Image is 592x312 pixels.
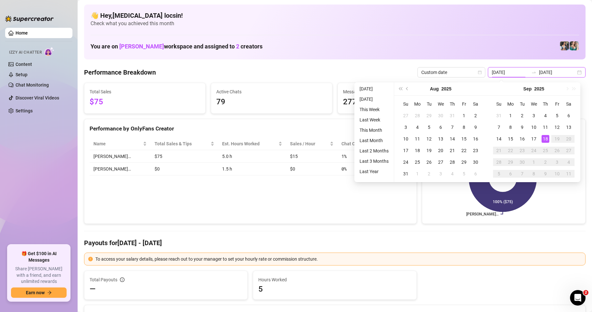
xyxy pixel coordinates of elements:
[528,133,540,145] td: 2025-09-17
[507,135,514,143] div: 15
[425,170,433,178] div: 2
[458,156,470,168] td: 2025-08-29
[553,147,561,154] div: 26
[423,156,435,168] td: 2025-08-26
[518,112,526,120] div: 2
[530,170,538,178] div: 8
[458,168,470,180] td: 2025-09-05
[505,121,516,133] td: 2025-09-08
[528,98,540,110] th: We
[493,121,505,133] td: 2025-09-07
[414,170,421,178] div: 1
[447,98,458,110] th: Th
[435,133,447,145] td: 2025-08-13
[448,158,456,166] div: 28
[430,82,439,95] button: Choose a month
[563,98,575,110] th: Sa
[493,98,505,110] th: Su
[551,98,563,110] th: Fr
[222,140,277,147] div: Est. Hours Worked
[357,126,391,134] li: This Month
[495,147,503,154] div: 21
[470,168,481,180] td: 2025-09-06
[16,82,49,88] a: Chat Monitoring
[151,138,218,150] th: Total Sales & Tips
[542,158,549,166] div: 2
[84,68,156,77] h4: Performance Breakdown
[470,156,481,168] td: 2025-08-30
[437,135,445,143] div: 13
[412,98,423,110] th: Mo
[507,170,514,178] div: 6
[448,112,456,120] div: 31
[90,124,411,133] div: Performance by OnlyFans Creator
[528,110,540,121] td: 2025-09-03
[435,121,447,133] td: 2025-08-06
[516,110,528,121] td: 2025-09-02
[563,133,575,145] td: 2025-09-20
[540,110,551,121] td: 2025-09-04
[518,135,526,143] div: 16
[236,43,239,50] span: 2
[437,147,445,154] div: 20
[412,133,423,145] td: 2025-08-11
[397,82,404,95] button: Last year (Control + left)
[460,135,468,143] div: 15
[528,156,540,168] td: 2025-10-01
[448,170,456,178] div: 4
[414,112,421,120] div: 28
[505,145,516,156] td: 2025-09-22
[542,170,549,178] div: 9
[402,123,410,131] div: 3
[553,123,561,131] div: 12
[437,112,445,120] div: 30
[518,147,526,154] div: 23
[540,121,551,133] td: 2025-09-11
[493,156,505,168] td: 2025-09-28
[551,156,563,168] td: 2025-10-03
[470,110,481,121] td: 2025-08-02
[495,123,503,131] div: 7
[423,98,435,110] th: Tu
[507,112,514,120] div: 1
[458,121,470,133] td: 2025-08-08
[472,170,479,178] div: 6
[425,158,433,166] div: 26
[151,163,218,175] td: $0
[447,133,458,145] td: 2025-08-14
[472,123,479,131] div: 9
[553,170,561,178] div: 10
[470,133,481,145] td: 2025-08-16
[357,168,391,175] li: Last Year
[412,121,423,133] td: 2025-08-04
[505,110,516,121] td: 2025-09-01
[47,290,52,295] span: arrow-right
[95,255,581,263] div: To access your salary details, please reach out to your manager to set your hourly rate or commis...
[414,135,421,143] div: 11
[286,163,338,175] td: $0
[357,106,391,113] li: This Week
[505,133,516,145] td: 2025-09-15
[357,147,391,155] li: Last 2 Months
[507,147,514,154] div: 22
[460,112,468,120] div: 1
[447,156,458,168] td: 2025-08-28
[341,165,352,172] span: 0 %
[423,110,435,121] td: 2025-07-29
[258,284,411,294] span: 5
[448,135,456,143] div: 14
[540,168,551,180] td: 2025-10-09
[447,145,458,156] td: 2025-08-21
[5,16,54,22] img: logo-BBDzfeDw.svg
[493,145,505,156] td: 2025-09-21
[357,95,391,103] li: [DATE]
[495,158,503,166] div: 28
[90,284,96,294] span: —
[120,277,124,282] span: info-circle
[338,138,411,150] th: Chat Conversion
[341,140,402,147] span: Chat Conversion
[551,168,563,180] td: 2025-10-10
[470,121,481,133] td: 2025-08-09
[539,69,576,76] input: End date
[90,150,151,163] td: [PERSON_NAME]…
